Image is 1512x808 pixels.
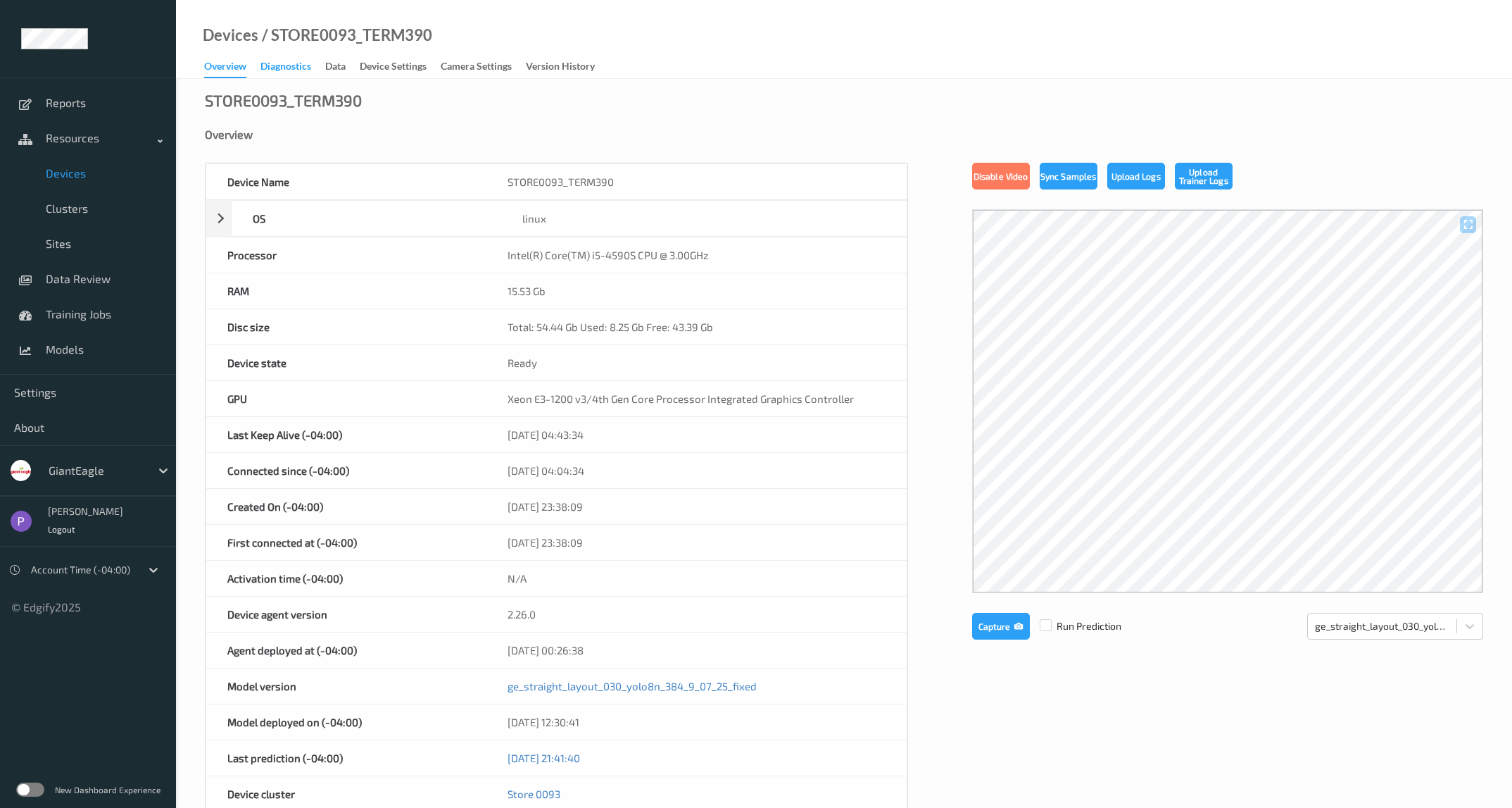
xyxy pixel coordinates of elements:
div: [DATE] 04:43:34 [486,417,907,452]
div: Version History [526,59,595,77]
div: Model deployed on (-04:00) [206,704,486,740]
a: Store 0093 [508,788,560,800]
a: ge_straight_layout_030_yolo8n_384_9_07_25_fixed [508,680,757,692]
a: Devices [203,28,258,42]
div: Intel(R) Core(TM) i5-4590S CPU @ 3.00GHz [486,237,907,273]
div: Last prediction (-04:00) [206,740,486,776]
div: STORE0093_TERM390 [205,93,362,107]
div: Created On (-04:00) [206,489,486,524]
div: Disc size [206,309,486,344]
div: / STORE0093_TERM390 [258,28,432,42]
div: Device Name [206,164,486,199]
button: Sync Samples [1040,163,1097,189]
a: [DATE] 21:41:40 [508,752,580,764]
div: OSlinux [206,200,907,237]
div: Connected since (-04:00) [206,453,486,488]
div: [DATE] 00:26:38 [486,633,907,668]
a: Data [325,57,360,77]
div: Device state [206,345,486,380]
div: Activation time (-04:00) [206,561,486,596]
div: Camera Settings [441,59,512,77]
button: Disable Video [972,163,1030,189]
div: Total: 54.44 Gb Used: 8.25 Gb Free: 43.39 Gb [486,309,907,344]
div: [DATE] 23:38:09 [486,525,907,560]
div: First connected at (-04:00) [206,525,486,560]
div: Model version [206,669,486,704]
div: Overview [205,128,1483,142]
a: Version History [526,57,609,77]
button: Upload Logs [1107,163,1165,189]
div: [DATE] 12:30:41 [486,704,907,740]
div: Overview [204,59,246,78]
button: Capture [972,613,1030,640]
button: Upload Trainer Logs [1175,163,1233,189]
div: Device Settings [360,59,427,77]
div: 2.26.0 [486,597,907,632]
a: Device Settings [360,57,441,77]
div: RAM [206,273,486,309]
div: N/A [486,561,907,596]
div: Last Keep Alive (-04:00) [206,417,486,452]
div: linux [501,201,906,236]
div: STORE0093_TERM390 [486,164,907,199]
div: Processor [206,237,486,273]
div: [DATE] 23:38:09 [486,489,907,524]
div: Device agent version [206,597,486,632]
div: Diagnostics [260,59,311,77]
div: Data [325,59,346,77]
a: Camera Settings [441,57,526,77]
a: Diagnostics [260,57,325,77]
div: [DATE] 04:04:34 [486,453,907,488]
div: Xeon E3-1200 v3/4th Gen Core Processor Integrated Graphics Controller [486,381,907,416]
span: Run Prediction [1030,619,1121,633]
div: GPU [206,381,486,416]
a: Overview [204,57,260,78]
div: Agent deployed at (-04:00) [206,633,486,668]
div: OS [232,201,502,236]
div: 15.53 Gb [486,273,907,309]
div: Ready [486,345,907,380]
